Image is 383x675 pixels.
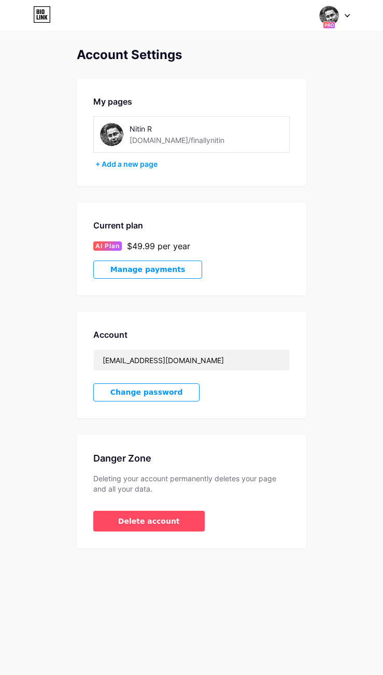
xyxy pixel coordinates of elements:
[130,123,224,134] div: Nitin R
[100,123,123,146] img: finallynitin
[118,516,180,527] span: Delete account
[130,135,224,146] div: [DOMAIN_NAME]/finallynitin
[127,240,190,252] div: $49.99 per year
[93,451,290,465] div: Danger Zone
[93,511,205,532] button: Delete account
[93,328,290,341] div: Account
[93,219,290,232] div: Current plan
[94,350,289,370] input: Email
[93,473,290,494] div: Deleting your account permanently deletes your page and all your data.
[93,95,290,108] div: My pages
[110,388,183,397] span: Change password
[77,48,306,62] div: Account Settings
[95,159,290,169] div: + Add a new page
[93,383,200,401] button: Change password
[95,241,120,251] span: AI Plan
[319,6,339,25] img: finallynitin
[93,261,202,279] button: Manage payments
[110,265,185,274] span: Manage payments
